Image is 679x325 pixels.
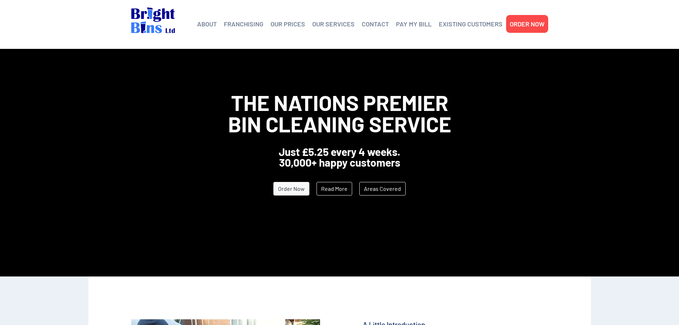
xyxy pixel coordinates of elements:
[228,90,451,137] span: The Nations Premier Bin Cleaning Service
[396,19,432,29] a: PAY MY BILL
[359,182,406,195] a: Areas Covered
[510,19,545,29] a: ORDER NOW
[362,19,389,29] a: CONTACT
[224,19,263,29] a: FRANCHISING
[312,19,355,29] a: OUR SERVICES
[317,182,352,195] a: Read More
[197,19,217,29] a: ABOUT
[273,182,309,195] a: Order Now
[439,19,503,29] a: EXISTING CUSTOMERS
[271,19,305,29] a: OUR PRICES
